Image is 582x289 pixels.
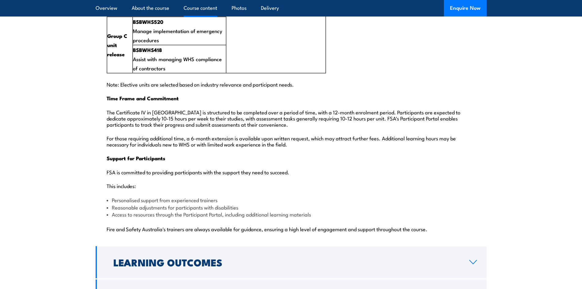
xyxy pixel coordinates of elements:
[107,196,476,203] li: Personalised support from experienced trainers
[107,94,179,102] strong: Time Frame and Commitment
[133,46,162,54] strong: BSBWHS418
[133,18,163,26] strong: BSBWHS520
[107,226,476,232] p: Fire and Safety Australia's trainers are always available for guidance, ensuring a high level of ...
[107,204,476,211] li: Reasonable adjustments for participants with disabilities
[107,81,476,87] p: Note: Elective units are selected based on industry relevance and participant needs.
[107,211,476,218] li: Access to resources through the Participant Portal, including additional learning materials
[107,32,127,58] strong: Group C unit release
[133,45,226,73] td: Assist with managing WHS compliance of contractors
[113,258,459,266] h2: Learning Outcomes
[133,17,226,45] td: Manage implementation of emergency procedures
[107,183,476,189] p: This includes:
[107,169,476,175] p: FSA is committed to providing participants with the support they need to succeed.
[96,246,487,278] a: Learning Outcomes
[107,109,476,127] p: The Certificate IV in [GEOGRAPHIC_DATA] is structured to be completed over a period of time, with...
[107,154,165,162] strong: Support for Participants
[107,135,476,147] p: For those requiring additional time, a 6-month extension is available upon written request, which...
